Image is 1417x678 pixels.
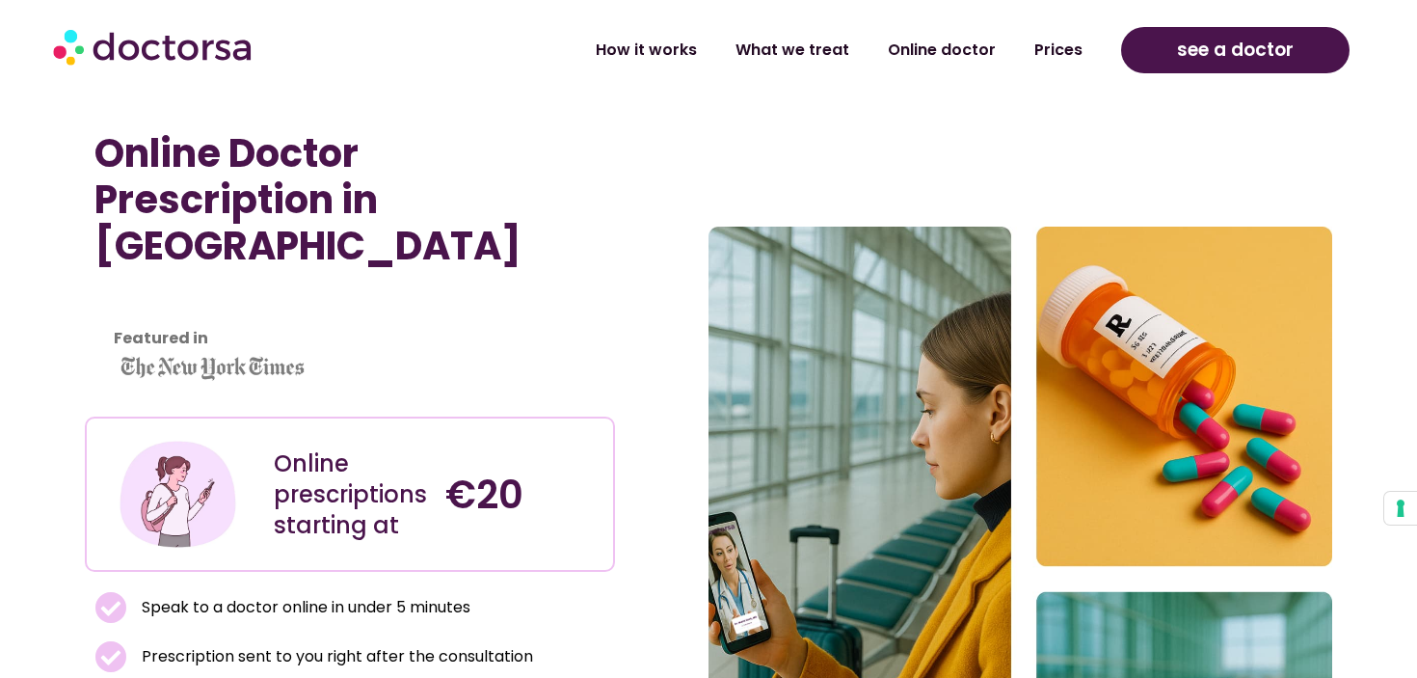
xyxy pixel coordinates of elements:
[137,594,470,621] span: Speak to a doctor online in under 5 minutes
[1121,27,1350,73] a: see a doctor
[114,327,208,349] strong: Featured in
[137,643,533,670] span: Prescription sent to you right after the consultation
[1384,492,1417,525] button: Your consent preferences for tracking technologies
[1015,28,1102,72] a: Prices
[716,28,869,72] a: What we treat
[445,472,599,518] h4: €20
[375,28,1102,72] nav: Menu
[94,288,384,312] iframe: Customer reviews powered by Trustpilot
[1177,35,1294,66] span: see a doctor
[94,130,605,269] h1: Online Doctor Prescription in [GEOGRAPHIC_DATA]
[576,28,716,72] a: How it works
[869,28,1015,72] a: Online doctor
[94,312,605,335] iframe: Customer reviews powered by Trustpilot
[274,448,427,541] div: Online prescriptions starting at
[117,433,239,556] img: Illustration depicting a young woman in a casual outfit, engaged with her smartphone. She has a p...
